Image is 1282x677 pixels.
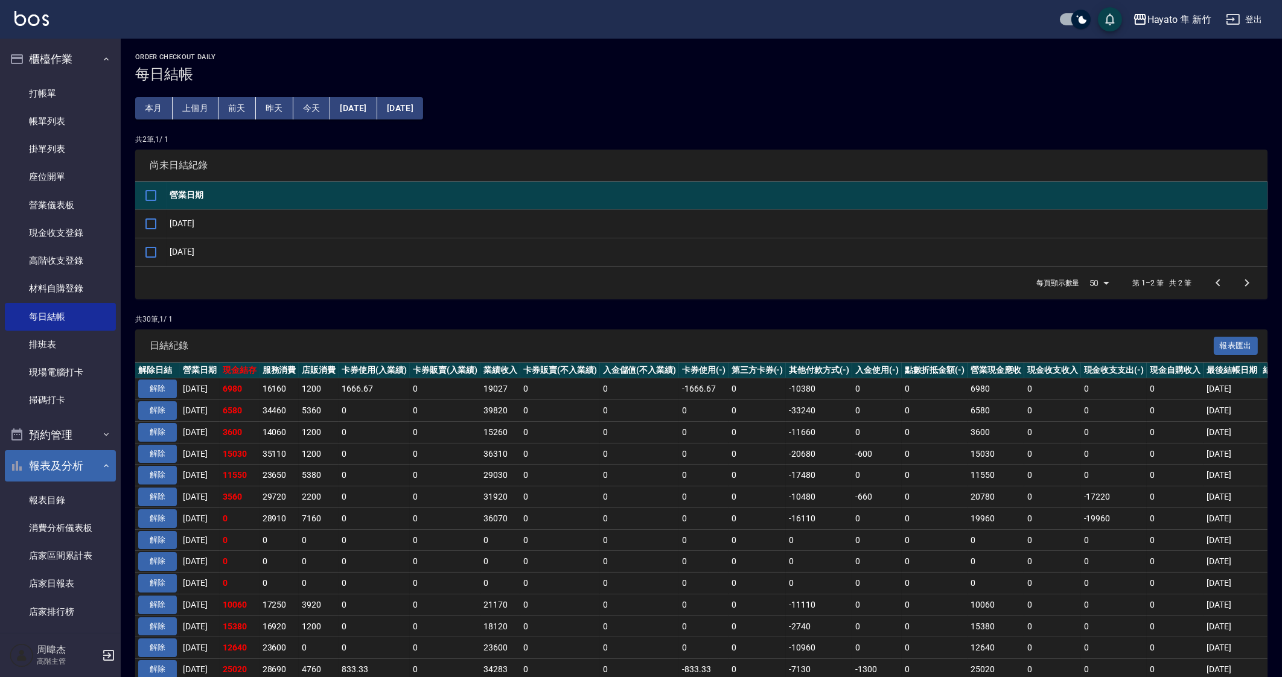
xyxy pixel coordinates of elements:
[600,465,680,486] td: 0
[150,159,1253,171] span: 尚未日結紀錄
[902,573,968,594] td: 0
[1204,529,1260,551] td: [DATE]
[299,551,339,573] td: 0
[180,486,220,508] td: [DATE]
[173,97,218,119] button: 上個月
[260,443,299,465] td: 35110
[138,423,177,442] button: 解除
[260,507,299,529] td: 28910
[339,421,410,443] td: 0
[299,615,339,637] td: 1200
[679,443,729,465] td: 0
[600,443,680,465] td: 0
[138,638,177,657] button: 解除
[1024,573,1081,594] td: 0
[1147,551,1204,573] td: 0
[1081,573,1147,594] td: 0
[5,219,116,247] a: 現金收支登錄
[167,182,1268,210] th: 營業日期
[902,551,968,573] td: 0
[902,378,968,400] td: 0
[786,465,852,486] td: -17480
[339,400,410,422] td: 0
[138,466,177,485] button: 解除
[786,378,852,400] td: -10380
[180,615,220,637] td: [DATE]
[220,421,260,443] td: 3600
[902,486,968,508] td: 0
[5,598,116,626] a: 店家排行榜
[135,97,173,119] button: 本月
[5,542,116,570] a: 店家區間累計表
[220,551,260,573] td: 0
[786,551,852,573] td: 0
[220,594,260,615] td: 10060
[339,594,410,615] td: 0
[5,43,116,75] button: 櫃檯作業
[410,573,481,594] td: 0
[1204,551,1260,573] td: [DATE]
[786,400,852,422] td: -33240
[330,97,377,119] button: [DATE]
[299,465,339,486] td: 5380
[1024,443,1081,465] td: 0
[679,486,729,508] td: 0
[138,401,177,420] button: 解除
[138,531,177,550] button: 解除
[852,594,902,615] td: 0
[679,551,729,573] td: 0
[180,363,220,378] th: 營業日期
[260,573,299,594] td: 0
[1204,507,1260,529] td: [DATE]
[1081,443,1147,465] td: 0
[852,507,902,529] td: 0
[480,486,520,508] td: 31920
[218,97,256,119] button: 前天
[339,551,410,573] td: 0
[480,551,520,573] td: 0
[902,443,968,465] td: 0
[1024,465,1081,486] td: 0
[138,509,177,528] button: 解除
[180,551,220,573] td: [DATE]
[1147,421,1204,443] td: 0
[480,573,520,594] td: 0
[1024,529,1081,551] td: 0
[220,573,260,594] td: 0
[520,486,600,508] td: 0
[5,275,116,302] a: 材料自購登錄
[5,626,116,653] a: 互助日報表
[1147,465,1204,486] td: 0
[968,465,1024,486] td: 11550
[260,363,299,378] th: 服務消費
[852,465,902,486] td: 0
[852,378,902,400] td: 0
[135,314,1268,325] p: 共 30 筆, 1 / 1
[480,421,520,443] td: 15260
[729,486,786,508] td: 0
[220,400,260,422] td: 6580
[14,11,49,26] img: Logo
[1221,8,1268,31] button: 登出
[786,507,852,529] td: -16110
[679,573,729,594] td: 0
[600,363,680,378] th: 入金儲值(不入業績)
[852,486,902,508] td: -660
[260,594,299,615] td: 17250
[339,507,410,529] td: 0
[968,551,1024,573] td: 0
[600,594,680,615] td: 0
[480,594,520,615] td: 21170
[377,97,423,119] button: [DATE]
[220,486,260,508] td: 3560
[1147,443,1204,465] td: 0
[1081,465,1147,486] td: 0
[150,340,1214,352] span: 日結紀錄
[410,507,481,529] td: 0
[299,529,339,551] td: 0
[260,551,299,573] td: 0
[520,400,600,422] td: 0
[902,400,968,422] td: 0
[138,445,177,463] button: 解除
[729,529,786,551] td: 0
